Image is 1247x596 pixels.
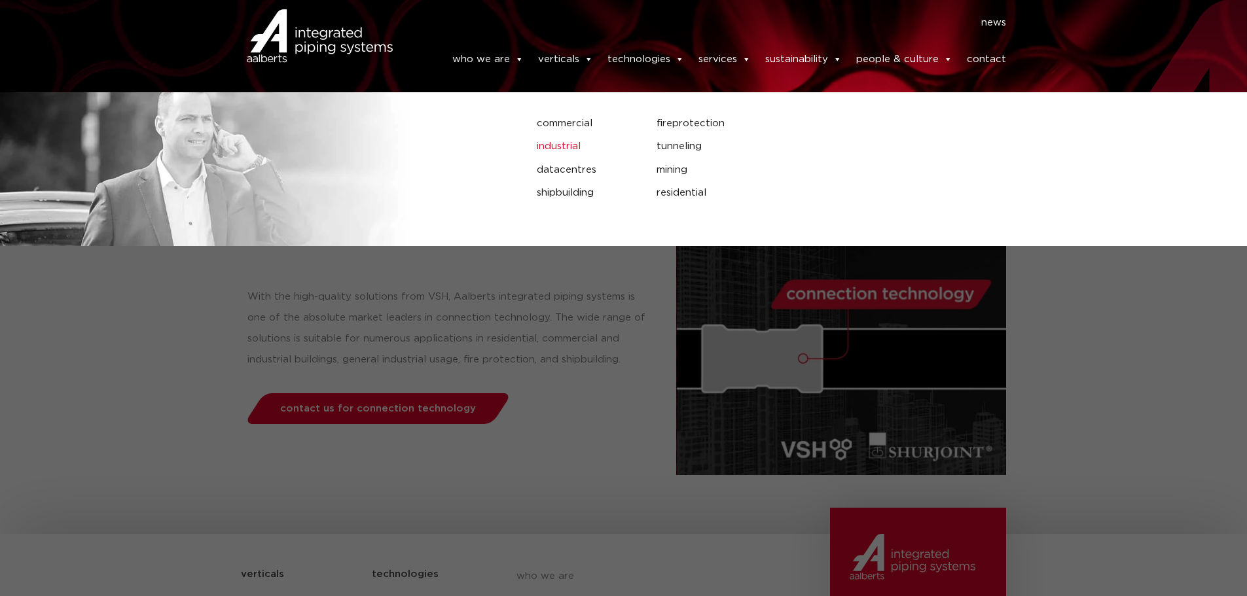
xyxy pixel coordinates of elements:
a: mining [657,162,997,179]
a: datacentres [537,162,637,179]
h5: verticals [241,564,284,585]
a: contact [967,46,1006,73]
a: technologies [607,46,684,73]
a: verticals [538,46,593,73]
a: news [981,12,1006,33]
a: industrial [537,138,637,155]
a: contact us for connection technology [244,393,512,424]
a: tunneling [657,138,997,155]
a: sustainability [765,46,842,73]
a: shipbuilding [537,184,637,202]
a: residential [657,184,997,202]
h5: technologies [372,564,439,585]
span: contact us for connection technology [280,404,476,413]
a: commercial [537,115,637,132]
a: who we are [452,46,524,73]
p: With the high-quality solutions from VSH, Aalberts integrated piping systems is one of the absolu... [247,287,650,370]
a: fireprotection [657,115,997,132]
nav: Menu [412,12,1007,33]
a: people & culture [856,46,952,73]
a: who we are [516,557,756,595]
a: services [698,46,751,73]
